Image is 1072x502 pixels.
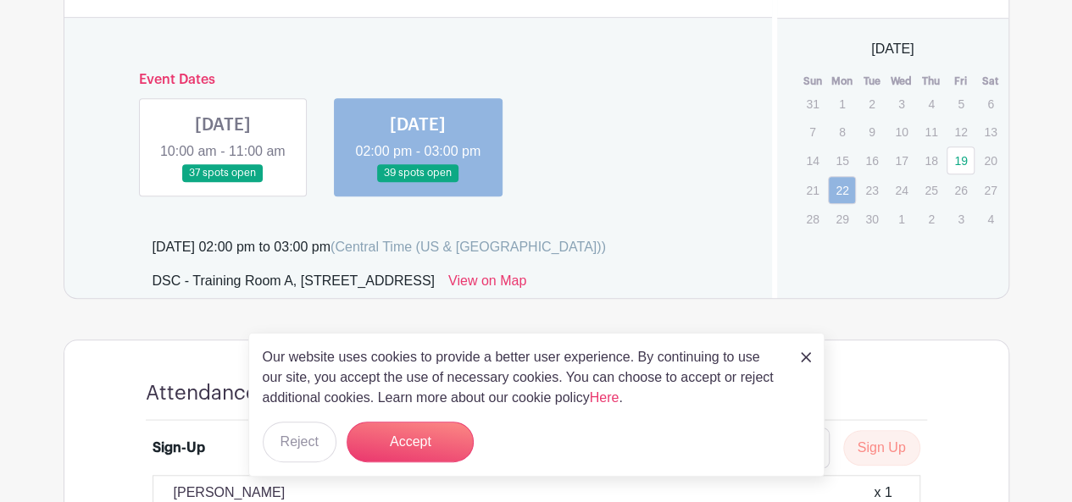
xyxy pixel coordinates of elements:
[797,73,827,90] th: Sun
[263,347,783,408] p: Our website uses cookies to provide a better user experience. By continuing to use our site, you ...
[947,119,975,145] p: 12
[947,206,975,232] p: 3
[917,91,945,117] p: 4
[858,147,886,174] p: 16
[887,119,915,145] p: 10
[798,147,826,174] p: 14
[858,91,886,117] p: 2
[916,73,946,90] th: Thu
[976,206,1004,232] p: 4
[153,237,606,257] div: [DATE] 02:00 pm to 03:00 pm
[330,240,606,254] span: (Central Time (US & [GEOGRAPHIC_DATA]))
[858,119,886,145] p: 9
[828,206,856,232] p: 29
[887,91,915,117] p: 3
[887,206,915,232] p: 1
[448,271,526,298] a: View on Map
[976,147,1004,174] p: 20
[153,438,205,458] div: Sign-Up
[947,177,975,203] p: 26
[917,119,945,145] p: 11
[917,177,945,203] p: 25
[886,73,916,90] th: Wed
[828,147,856,174] p: 15
[827,73,857,90] th: Mon
[801,352,811,362] img: close_button-5f87c8562297e5c2d7936805f587ecaba9071eb48480494691a3f1689db116b3.svg
[946,73,975,90] th: Fri
[857,73,886,90] th: Tue
[347,422,474,462] button: Accept
[887,177,915,203] p: 24
[828,91,856,117] p: 1
[858,177,886,203] p: 23
[798,206,826,232] p: 28
[263,422,336,462] button: Reject
[798,119,826,145] p: 7
[798,91,826,117] p: 31
[976,177,1004,203] p: 27
[917,147,945,174] p: 18
[976,119,1004,145] p: 13
[828,176,856,204] a: 22
[917,206,945,232] p: 2
[858,206,886,232] p: 30
[125,72,712,88] h6: Event Dates
[975,73,1005,90] th: Sat
[871,39,914,59] span: [DATE]
[146,381,258,405] h4: Attendance
[947,146,975,174] a: 19
[976,91,1004,117] p: 6
[887,147,915,174] p: 17
[828,119,856,145] p: 8
[843,430,920,466] button: Sign Up
[590,390,619,405] a: Here
[798,177,826,203] p: 21
[947,91,975,117] p: 5
[153,271,435,298] div: DSC - Training Room A, [STREET_ADDRESS]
